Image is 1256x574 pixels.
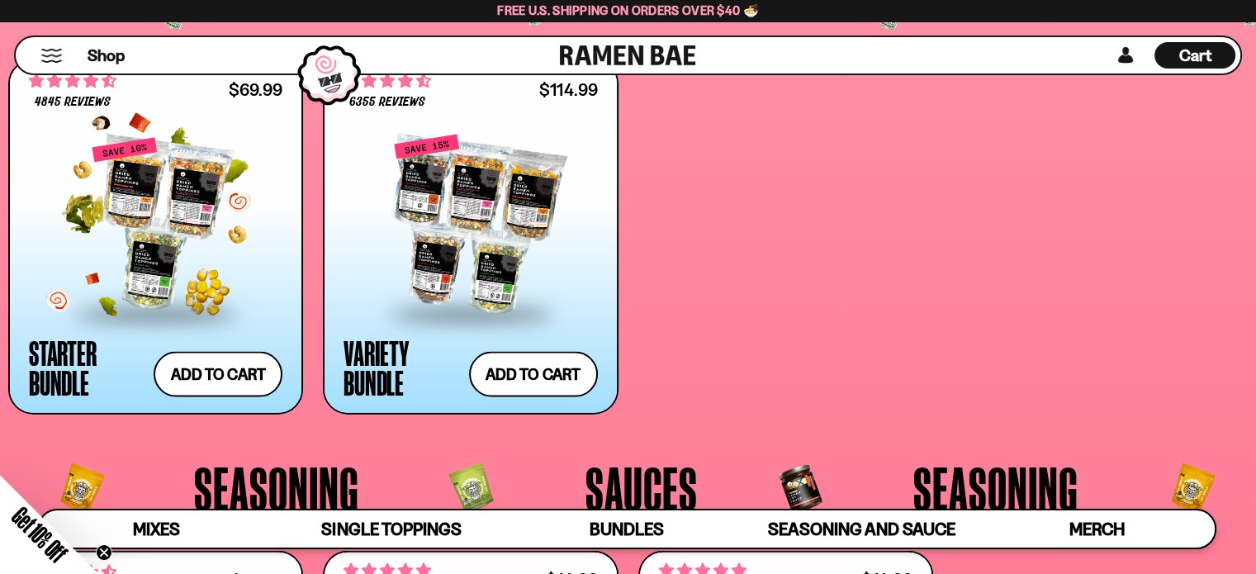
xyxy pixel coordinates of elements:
[469,352,598,397] button: Add to cart
[321,519,461,539] span: Single Toppings
[585,458,698,519] span: Sauces
[194,458,359,519] span: Seasoning
[40,49,63,63] button: Mobile Menu Trigger
[1069,519,1125,539] span: Merch
[497,2,759,18] span: Free U.S. Shipping on Orders over $40 🍜
[96,544,112,561] button: Close teaser
[154,352,282,397] button: Add to cart
[979,510,1215,548] a: Merch
[88,42,125,69] a: Shop
[744,510,979,548] a: Seasoning and Sauce
[509,510,744,548] a: Bundles
[8,59,303,415] a: 4.71 stars 4845 reviews $69.99 Starter Bundle Add to cart
[88,45,125,67] span: Shop
[539,82,597,97] div: $114.99
[229,82,282,97] div: $69.99
[7,502,72,567] span: Get 10% Off
[590,519,664,539] span: Bundles
[323,59,618,415] a: 4.63 stars 6355 reviews $114.99 Variety Bundle Add to cart
[349,96,425,109] span: 6355 reviews
[1154,37,1235,74] a: Cart
[35,96,111,109] span: 4845 reviews
[39,510,274,548] a: Mixes
[274,510,510,548] a: Single Toppings
[344,338,460,397] div: Variety Bundle
[913,458,1078,519] span: Seasoning
[29,338,145,397] div: Starter Bundle
[768,519,955,539] span: Seasoning and Sauce
[1179,45,1211,65] span: Cart
[133,519,180,539] span: Mixes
